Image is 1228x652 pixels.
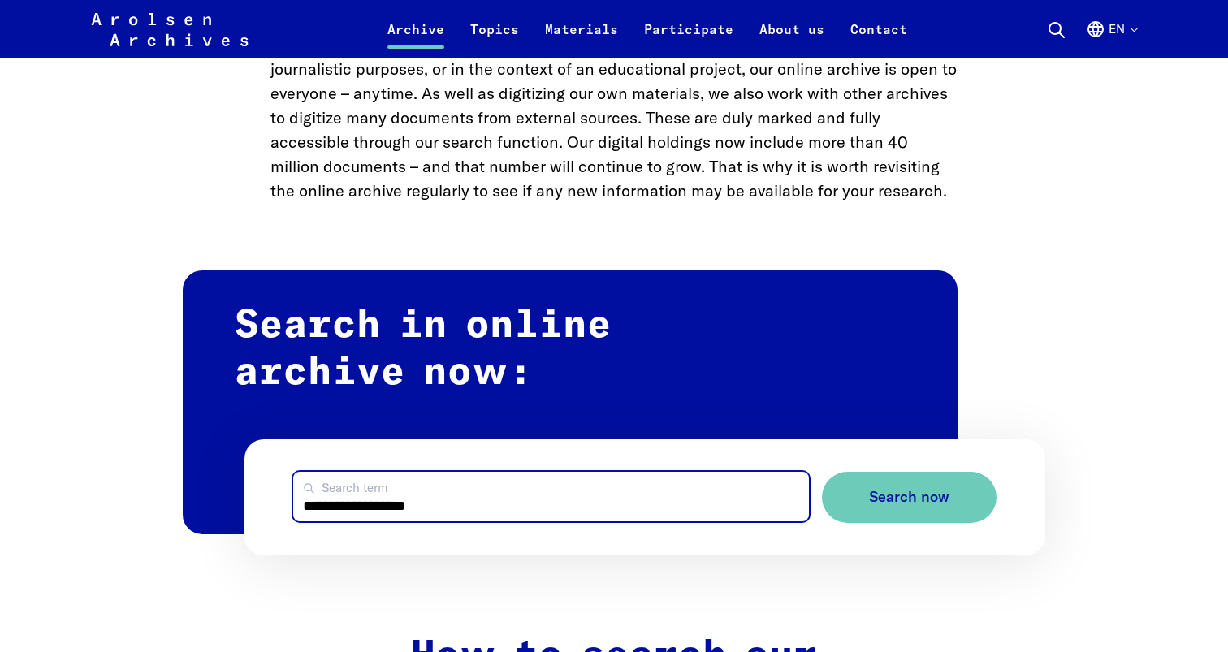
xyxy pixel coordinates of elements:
[374,10,920,49] nav: Primary
[183,270,958,534] h2: Search in online archive now:
[457,19,532,58] a: Topics
[837,19,920,58] a: Contact
[1086,19,1137,58] button: English, language selection
[532,19,631,58] a: Materials
[270,32,958,203] p: Whether you are searching for information out of personal interest, for academic or journalistic ...
[746,19,837,58] a: About us
[631,19,746,58] a: Participate
[822,472,997,523] button: Search now
[374,19,457,58] a: Archive
[869,489,949,506] span: Search now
